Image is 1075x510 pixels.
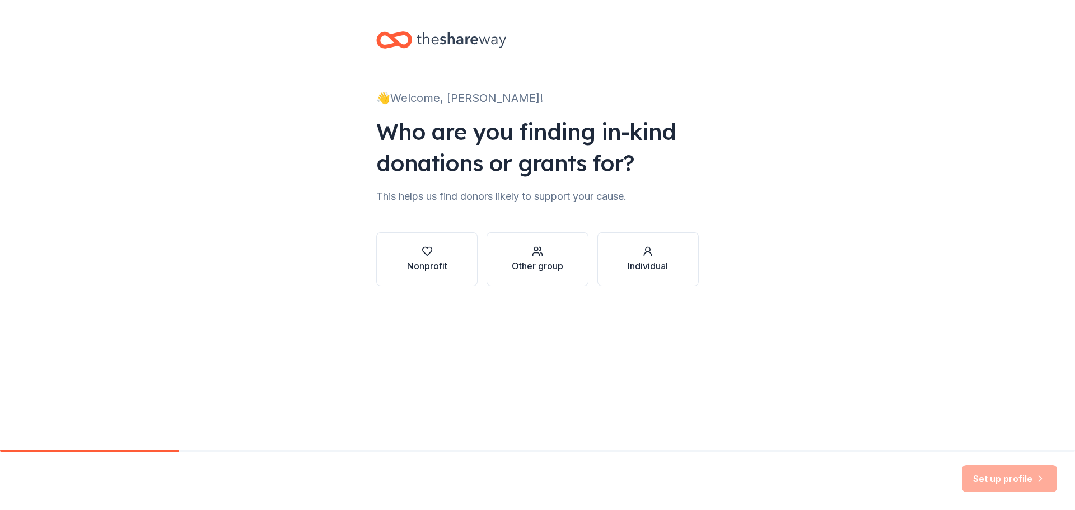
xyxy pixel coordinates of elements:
div: Who are you finding in-kind donations or grants for? [376,116,699,179]
div: 👋 Welcome, [PERSON_NAME]! [376,89,699,107]
button: Individual [597,232,699,286]
div: Other group [512,259,563,273]
button: Nonprofit [376,232,478,286]
div: This helps us find donors likely to support your cause. [376,188,699,205]
button: Other group [487,232,588,286]
div: Nonprofit [407,259,447,273]
div: Individual [628,259,668,273]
